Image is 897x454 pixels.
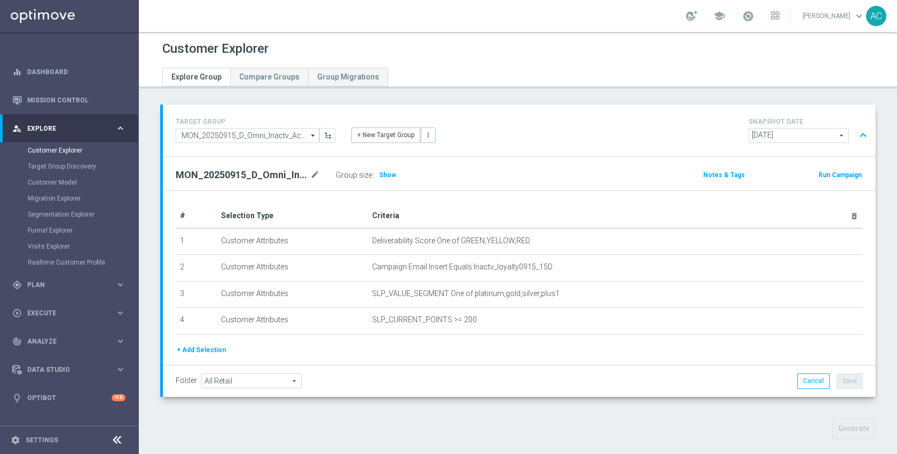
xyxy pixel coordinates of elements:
[28,190,138,206] div: Migration Explorer
[27,86,125,114] a: Mission Control
[115,364,125,375] i: keyboard_arrow_right
[749,118,871,125] h4: SNAPSHOT DATE
[28,210,111,219] a: Segmentation Explorer
[115,308,125,318] i: keyboard_arrow_right
[217,255,368,282] td: Customer Attributes
[28,254,138,270] div: Realtime Customer Profile
[176,128,319,143] input: MON_20250915_D_Omni_Inactv_Acc_15D
[28,174,138,190] div: Customer Model
[12,280,22,290] i: gps_fixed
[28,142,138,158] div: Customer Explorer
[217,281,368,308] td: Customer Attributes
[379,171,396,179] span: Show
[12,337,126,346] button: track_changes Analyze keyboard_arrow_right
[12,337,22,346] i: track_changes
[424,131,432,139] i: more_vert
[702,169,746,181] button: Notes & Tags
[176,204,217,228] th: #
[12,124,126,133] button: person_search Explore keyboard_arrow_right
[351,128,420,142] button: + New Target Group
[12,337,115,346] div: Analyze
[797,373,830,388] button: Cancel
[372,262,553,272] span: Campaign Email Insert Equals Inactv_loyalty0915_15D
[171,73,222,81] span: Explore Group
[12,308,22,318] i: play_circle_outline
[12,309,126,317] button: play_circle_outline Execute keyboard_arrow_right
[12,365,126,374] button: Data Studio keyboard_arrow_right
[176,308,217,334] td: 4
[28,194,111,203] a: Migration Explorer
[11,435,20,445] i: settings
[176,376,197,385] label: Folder
[115,280,125,290] i: keyboard_arrow_right
[372,211,399,220] span: Criteria
[28,226,111,235] a: Funnel Explorer
[217,228,368,255] td: Customer Attributes
[176,255,217,282] td: 2
[310,169,320,181] i: mode_edit
[12,393,22,403] i: lightbulb
[12,394,126,402] button: lightbulb Optibot +10
[217,308,368,334] td: Customer Attributes
[12,281,126,289] button: gps_fixed Plan keyboard_arrow_right
[12,96,126,105] button: Mission Control
[12,58,125,86] div: Dashboard
[421,128,436,142] button: more_vert
[372,289,560,298] span: SLP_VALUE_SEGMENT One of platinum,gold,silver,plus1
[176,281,217,308] td: 3
[12,384,125,412] div: Optibot
[336,171,372,180] label: Group size
[217,204,368,228] th: Selection Type
[176,228,217,255] td: 1
[27,384,112,412] a: Optibot
[112,394,125,401] div: +10
[28,222,138,238] div: Funnel Explorer
[832,418,876,439] button: Generate
[115,123,125,133] i: keyboard_arrow_right
[12,280,115,290] div: Plan
[115,336,125,346] i: keyboard_arrow_right
[176,344,227,356] button: + Add Selection
[27,338,115,345] span: Analyze
[12,124,115,133] div: Explore
[12,365,115,375] div: Data Studio
[28,178,111,187] a: Customer Model
[28,158,138,174] div: Target Group Discovery
[372,171,374,180] label: :
[176,115,863,146] div: TARGET GROUP arrow_drop_down + New Target Group more_vert SNAPSHOT DATE arrow_drop_down expand_less
[12,68,126,76] button: equalizer Dashboard
[308,129,319,142] i: arrow_drop_down
[27,58,125,86] a: Dashboard
[317,73,379,81] span: Group Migrations
[12,124,22,133] i: person_search
[27,367,115,373] span: Data Studio
[28,238,138,254] div: Visits Explorer
[28,242,111,251] a: Visits Explorer
[162,41,269,57] h1: Customer Explorer
[866,6,886,26] div: AC
[817,169,863,181] button: Run Campaign
[855,125,871,146] button: expand_less
[837,373,863,388] button: Save
[12,308,115,318] div: Execute
[28,206,138,222] div: Segmentation Explorer
[176,118,335,125] h4: TARGET GROUP
[27,125,115,132] span: Explore
[12,67,22,77] i: equalizer
[28,162,111,171] a: Target Group Discovery
[239,73,300,81] span: Compare Groups
[713,10,725,22] span: school
[801,8,866,24] a: [PERSON_NAME]keyboard_arrow_down
[26,437,58,443] a: Settings
[850,212,859,220] i: delete_forever
[372,236,530,245] span: Deliverability Score One of GREEN,YELLOW,RED
[162,68,388,86] ul: Tabs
